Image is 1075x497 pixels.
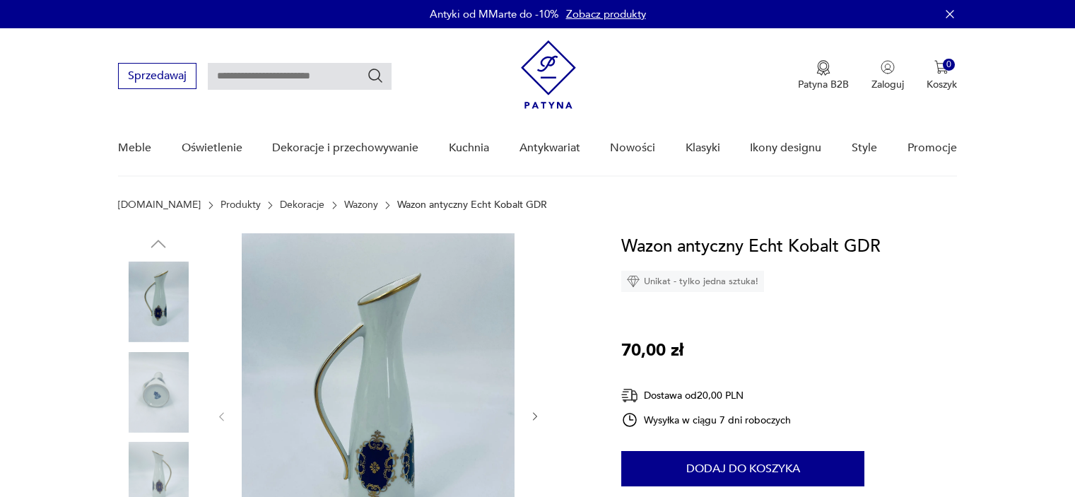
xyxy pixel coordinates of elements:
p: Wazon antyczny Echt Kobalt GDR [397,199,547,211]
img: Ikona medalu [816,60,830,76]
button: Sprzedawaj [118,63,196,89]
img: Ikona koszyka [934,60,948,74]
p: 70,00 zł [621,337,683,364]
p: Antyki od MMarte do -10% [430,7,559,21]
img: Ikona dostawy [621,387,638,404]
a: Ikony designu [750,121,821,175]
a: Antykwariat [519,121,580,175]
p: Zaloguj [871,78,904,91]
a: Dekoracje [280,199,324,211]
button: 0Koszyk [927,60,957,91]
a: Sprzedawaj [118,72,196,82]
a: Oświetlenie [182,121,242,175]
a: Ikona medaluPatyna B2B [798,60,849,91]
div: 0 [943,59,955,71]
p: Koszyk [927,78,957,91]
img: Zdjęcie produktu Wazon antyczny Echt Kobalt GDR [118,352,199,433]
a: Kuchnia [449,121,489,175]
img: Patyna - sklep z meblami i dekoracjami vintage [521,40,576,109]
img: Ikona diamentu [627,275,640,288]
a: Dekoracje i przechowywanie [272,121,418,175]
button: Szukaj [367,67,384,84]
a: Nowości [610,121,655,175]
a: Promocje [907,121,957,175]
div: Wysyłka w ciągu 7 dni roboczych [621,411,791,428]
img: Zdjęcie produktu Wazon antyczny Echt Kobalt GDR [118,262,199,342]
p: Patyna B2B [798,78,849,91]
a: Klasyki [686,121,720,175]
button: Dodaj do koszyka [621,451,864,486]
h1: Wazon antyczny Echt Kobalt GDR [621,233,881,260]
a: Wazony [344,199,378,211]
div: Unikat - tylko jedna sztuka! [621,271,764,292]
button: Patyna B2B [798,60,849,91]
button: Zaloguj [871,60,904,91]
a: Style [852,121,877,175]
a: [DOMAIN_NAME] [118,199,201,211]
img: Ikonka użytkownika [881,60,895,74]
a: Zobacz produkty [566,7,646,21]
div: Dostawa od 20,00 PLN [621,387,791,404]
a: Meble [118,121,151,175]
a: Produkty [221,199,261,211]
